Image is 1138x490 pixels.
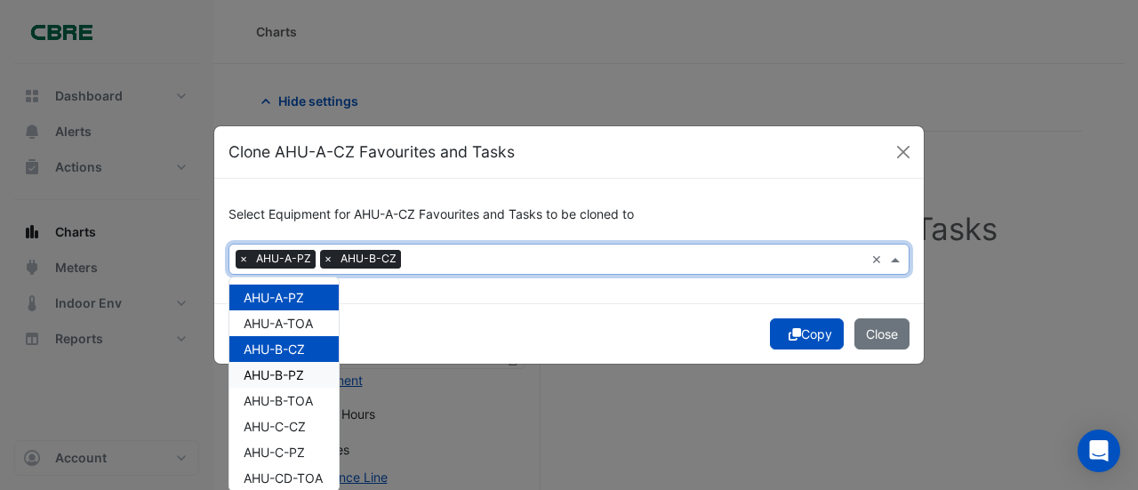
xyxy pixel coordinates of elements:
span: AHU-C-CZ [244,419,306,434]
span: AHU-B-CZ [336,250,401,268]
h5: Clone AHU-A-CZ Favourites and Tasks [228,141,515,164]
span: Clear [871,250,886,269]
button: Copy [770,318,844,349]
span: AHU-C-PZ [244,445,305,460]
span: AHU-B-PZ [244,367,304,382]
button: Close [854,318,910,349]
span: AHU-B-TOA [244,393,313,408]
div: Open Intercom Messenger [1078,430,1120,472]
span: × [320,250,336,268]
span: AHU-CD-TOA [244,470,323,486]
h6: Select Equipment for AHU-A-CZ Favourites and Tasks to be cloned to [228,207,910,222]
span: AHU-A-PZ [252,250,316,268]
button: Close [890,139,917,165]
span: AHU-A-TOA [244,316,313,331]
span: AHU-B-CZ [244,341,305,357]
span: × [236,250,252,268]
span: AHU-A-PZ [244,290,304,305]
